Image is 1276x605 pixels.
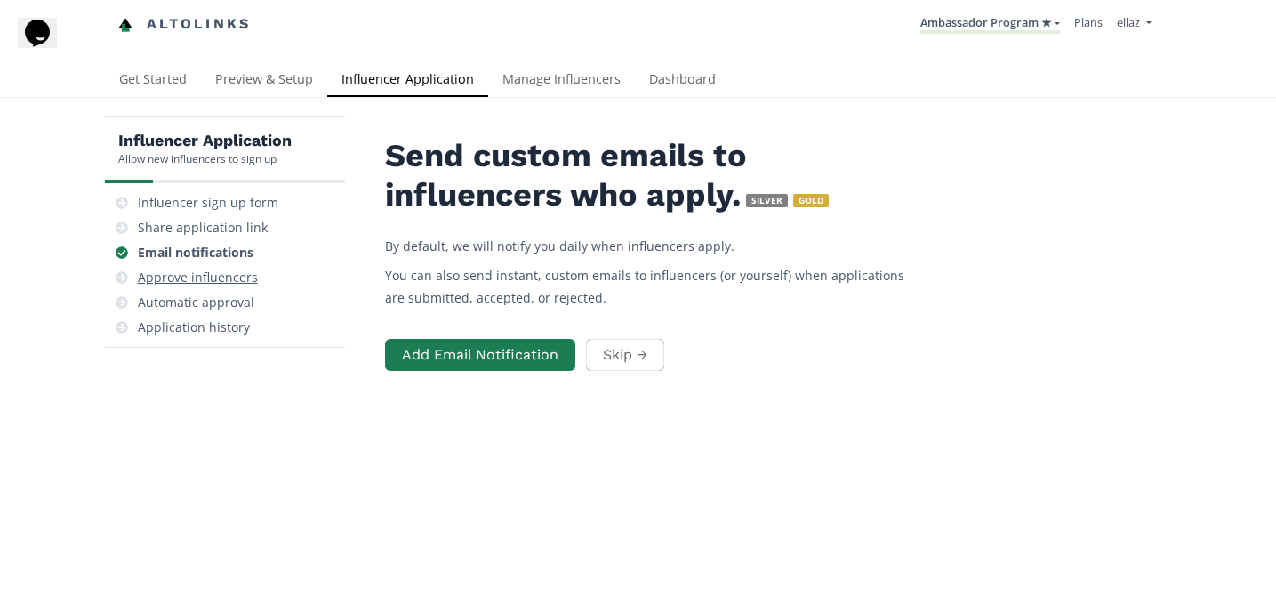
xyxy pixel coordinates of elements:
a: Plans [1074,14,1103,30]
div: Share application link [138,219,268,237]
span: GOLD [793,194,829,207]
img: favicon-32x32.png [118,18,132,32]
a: Ambassador Program ★ [920,14,1060,34]
a: Get Started [105,63,201,99]
a: ellaz [1117,14,1151,35]
a: Preview & Setup [201,63,327,99]
div: Email notifications [138,244,253,262]
h5: Influencer Application [118,130,292,151]
span: ellaz [1117,14,1140,30]
a: Influencer Application [327,63,488,99]
div: Allow new influencers to sign up [118,151,292,166]
iframe: chat widget [18,18,75,71]
div: Approve influencers [138,269,258,286]
a: SILVER [741,172,788,215]
a: Altolinks [118,10,252,39]
a: Manage Influencers [488,63,635,99]
a: Dashboard [635,63,730,99]
span: SILVER [746,194,788,207]
button: Skip → [586,339,664,372]
h2: Send custom emails to influencers who apply. [385,138,919,214]
button: Add Email Notification [385,339,575,372]
div: Automatic approval [138,294,254,311]
div: Application history [138,319,250,336]
p: You can also send instant, custom emails to influencers (or yourself) when applications are submi... [385,264,919,309]
a: GOLD [788,172,829,215]
p: By default, we will notify you daily when influencers apply. [385,235,919,257]
div: Influencer sign up form [138,194,278,212]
